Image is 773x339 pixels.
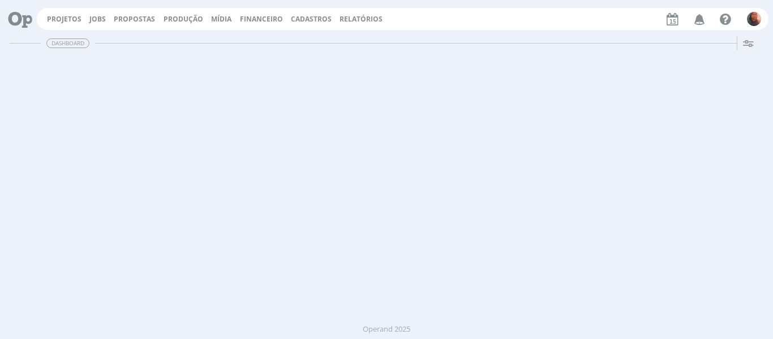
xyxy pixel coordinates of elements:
a: Relatórios [340,14,383,24]
button: C [746,9,762,29]
button: Cadastros [287,15,335,24]
img: C [747,12,761,26]
span: Dashboard [46,38,89,48]
a: Mídia [211,14,231,24]
a: Projetos [47,14,81,24]
button: Projetos [44,15,85,24]
button: Produção [160,15,207,24]
button: Propostas [110,15,158,24]
button: Mídia [208,15,235,24]
a: Propostas [114,14,155,24]
button: Relatórios [336,15,386,24]
a: Financeiro [240,14,283,24]
a: Jobs [89,14,106,24]
button: Financeiro [237,15,286,24]
button: Jobs [86,15,109,24]
a: Produção [164,14,203,24]
span: Cadastros [291,14,332,24]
